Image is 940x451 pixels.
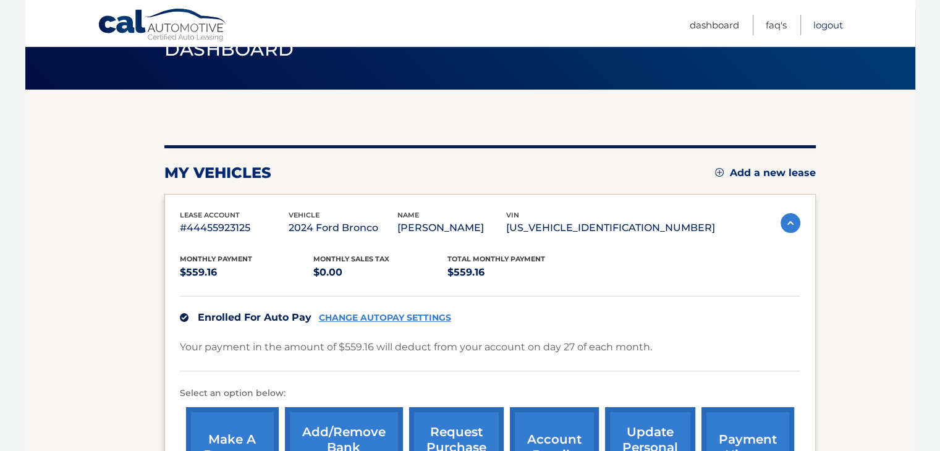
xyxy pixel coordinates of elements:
img: add.svg [715,168,724,177]
h2: my vehicles [164,164,271,182]
span: Dashboard [164,38,294,61]
p: [US_VEHICLE_IDENTIFICATION_NUMBER] [506,219,715,237]
a: Logout [813,15,843,35]
a: Dashboard [690,15,739,35]
p: $559.16 [180,264,314,281]
span: vehicle [289,211,320,219]
span: Monthly sales Tax [313,255,389,263]
a: FAQ's [766,15,787,35]
img: check.svg [180,313,188,322]
span: lease account [180,211,240,219]
p: Select an option below: [180,386,800,401]
span: vin [506,211,519,219]
a: Cal Automotive [98,8,227,44]
span: name [397,211,419,219]
p: Your payment in the amount of $559.16 will deduct from your account on day 27 of each month. [180,339,652,356]
a: Add a new lease [715,167,816,179]
span: Total Monthly Payment [447,255,545,263]
p: 2024 Ford Bronco [289,219,397,237]
span: Enrolled For Auto Pay [198,311,311,323]
img: accordion-active.svg [781,213,800,233]
p: $0.00 [313,264,447,281]
p: $559.16 [447,264,582,281]
p: #44455923125 [180,219,289,237]
a: CHANGE AUTOPAY SETTINGS [319,313,451,323]
p: [PERSON_NAME] [397,219,506,237]
span: Monthly Payment [180,255,252,263]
